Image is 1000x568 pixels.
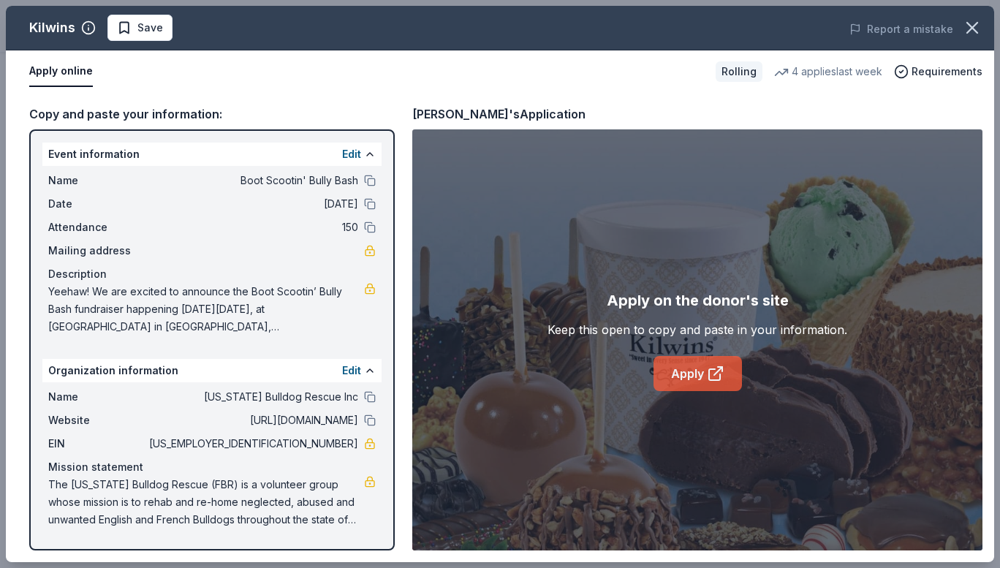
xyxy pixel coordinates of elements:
span: Website [48,412,146,429]
div: Organization information [42,359,382,382]
button: Requirements [894,63,982,80]
span: Boot Scootin' Bully Bash [146,172,358,189]
span: Requirements [912,63,982,80]
span: Attendance [48,219,146,236]
div: Mission statement [48,458,376,476]
span: [US_STATE] Bulldog Rescue Inc [146,388,358,406]
span: [US_EMPLOYER_IDENTIFICATION_NUMBER] [146,435,358,452]
span: 150 [146,219,358,236]
a: Apply [654,356,742,391]
div: [PERSON_NAME]'s Application [412,105,586,124]
span: Name [48,172,146,189]
div: 4 applies last week [774,63,882,80]
span: Name [48,388,146,406]
span: The [US_STATE] Bulldog Rescue (FBR) is a volunteer group whose mission is to rehab and re-home ne... [48,476,364,529]
button: Edit [342,145,361,163]
span: [URL][DOMAIN_NAME] [146,412,358,429]
button: Apply online [29,56,93,87]
button: Save [107,15,173,41]
div: Event information [42,143,382,166]
div: Rolling [716,61,762,82]
span: EIN [48,435,146,452]
span: Date [48,195,146,213]
span: Yeehaw! We are excited to announce the Boot Scootin’ Bully Bash fundraiser happening [DATE][DATE]... [48,283,364,336]
span: Mailing address [48,242,146,260]
span: Save [137,19,163,37]
div: Copy and paste your information: [29,105,395,124]
div: Kilwins [29,16,75,39]
div: Description [48,265,376,283]
button: Report a mistake [849,20,953,38]
button: Edit [342,362,361,379]
div: Keep this open to copy and paste in your information. [548,321,847,338]
span: [DATE] [146,195,358,213]
div: Apply on the donor's site [607,289,789,312]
